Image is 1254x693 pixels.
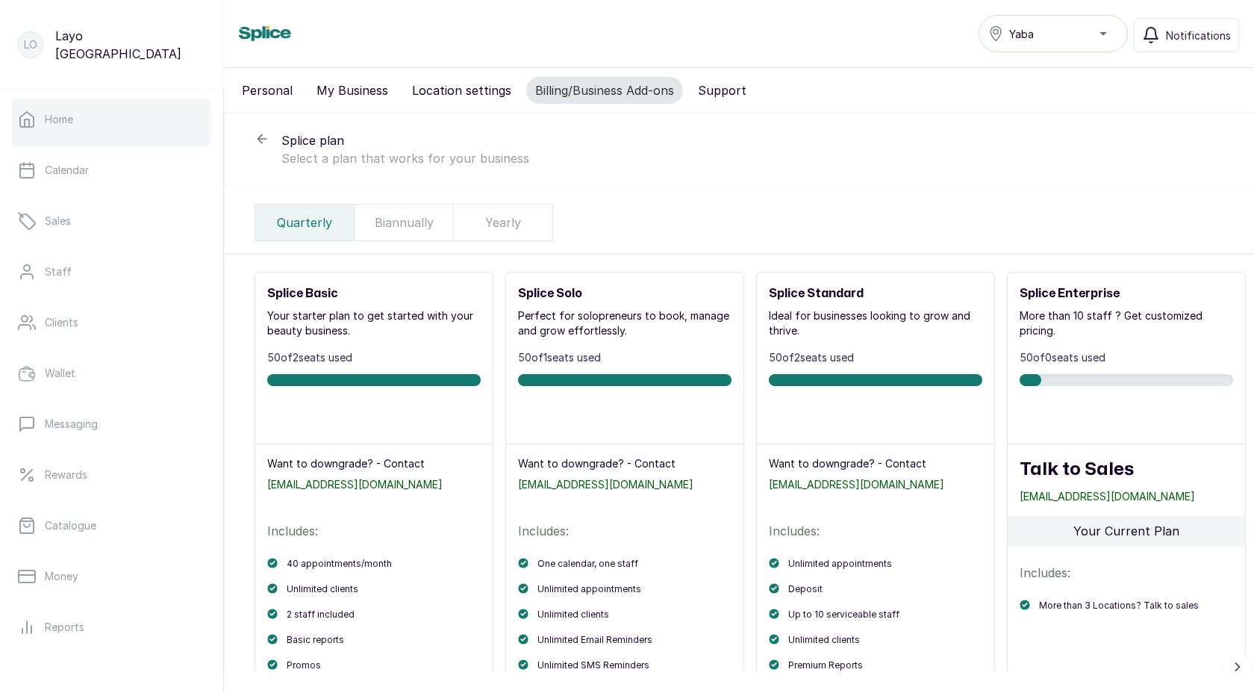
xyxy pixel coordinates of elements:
[518,285,731,302] h2: Splice Solo
[12,403,211,445] a: Messaging
[45,467,87,482] p: Rewards
[1020,489,1233,504] a: [EMAIL_ADDRESS][DOMAIN_NAME]
[267,350,481,365] p: 50 of 2 seats used
[485,214,521,231] p: Yearly
[788,659,863,671] p: Premium Reports
[12,149,211,191] a: Calendar
[769,456,982,471] p: Want to downgrade? - Contact
[788,609,899,621] p: Up to 10 serviceable staff
[12,556,211,597] a: Money
[518,456,731,471] p: Want to downgrade? - Contact
[12,454,211,496] a: Rewards
[45,417,98,432] p: Messaging
[45,620,84,635] p: Reports
[518,350,731,365] p: 50 of 1 seats used
[277,214,332,231] p: Quarterly
[769,308,982,338] p: Ideal for businesses looking to grow and thrive.
[1020,456,1233,483] h2: Talk to Sales
[769,350,982,365] p: 50 of 2 seats used
[1224,653,1251,680] button: Scroll right
[1166,28,1231,43] span: Notifications
[233,77,302,104] button: Personal
[45,214,71,229] p: Sales
[1020,285,1233,302] h2: Splice Enterprise
[1020,564,1233,582] p: Includes:
[518,522,731,540] p: Includes:
[267,285,481,302] h2: Splice Basic
[788,558,892,570] p: Unlimited appointments
[375,214,434,231] p: Biannually
[1009,26,1034,42] span: Yaba
[12,302,211,344] a: Clients
[55,27,205,63] p: Layo [GEOGRAPHIC_DATA]
[403,77,520,104] button: Location settings
[45,315,78,330] p: Clients
[1020,308,1233,338] p: More than 10 staff ? Get customized pricing.
[287,659,321,671] p: Promos
[267,456,481,471] p: Want to downgrade? - Contact
[287,583,358,595] p: Unlimited clients
[12,200,211,242] a: Sales
[12,352,211,394] a: Wallet
[45,518,96,533] p: Catalogue
[308,77,397,104] button: My Business
[1039,600,1199,612] p: More than 3 Locations? Talk to sales
[12,99,211,140] a: Home
[45,264,72,279] p: Staff
[12,606,211,648] a: Reports
[788,634,860,646] p: Unlimited clients
[769,477,982,492] a: [EMAIL_ADDRESS][DOMAIN_NAME]
[24,37,37,52] p: LO
[1020,350,1233,365] p: 50 of 0 seats used
[1073,522,1179,540] p: Your Current Plan
[267,522,481,540] p: Includes:
[518,477,731,492] a: [EMAIL_ADDRESS][DOMAIN_NAME]
[537,634,652,646] p: Unlimited Email Reminders
[454,205,553,240] div: Yearly
[287,634,344,646] p: Basic reports
[281,131,1224,149] p: Splice plan
[255,205,355,240] div: Quarterly
[267,477,481,492] a: [EMAIL_ADDRESS][DOMAIN_NAME]
[537,609,609,621] p: Unlimited clients
[769,522,982,540] p: Includes:
[12,251,211,293] a: Staff
[518,308,731,338] p: Perfect for solopreneurs to book, manage and grow effortlessly.
[355,205,454,240] div: Biannually
[45,366,75,381] p: Wallet
[537,558,638,570] p: One calendar, one staff
[537,583,641,595] p: Unlimited appointments
[979,15,1128,52] button: Yaba
[45,112,73,127] p: Home
[281,149,1224,167] p: Select a plan that works for your business
[45,569,78,584] p: Money
[1134,18,1239,52] button: Notifications
[788,583,823,595] p: Deposit
[537,659,649,671] p: Unlimited SMS Reminders
[45,163,89,178] p: Calendar
[526,77,683,104] button: Billing/Business Add-ons
[12,505,211,547] a: Catalogue
[769,285,982,302] h2: Splice Standard
[689,77,755,104] button: Support
[287,609,355,621] p: 2 staff included
[287,558,392,570] p: 40 appointments/month
[267,308,481,338] p: Your starter plan to get started with your beauty business.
